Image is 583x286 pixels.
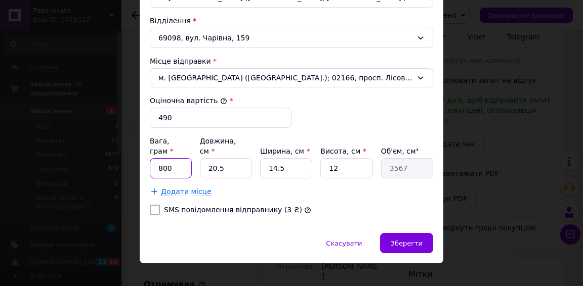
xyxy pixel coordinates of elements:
div: Місце відправки [150,56,433,66]
span: м. [GEOGRAPHIC_DATA] ([GEOGRAPHIC_DATA].); 02166, просп. Лісовий, 25 [158,73,412,83]
div: 69098, вул. Чарівна, 159 [150,28,433,48]
div: Відділення [150,16,433,26]
span: Додати місце [161,187,212,196]
label: Довжина, см [200,137,236,155]
label: SMS повідомлення відправнику (3 ₴) [164,206,302,214]
span: Зберегти [391,240,423,247]
span: Скасувати [326,240,362,247]
label: Ширина, см [260,147,310,155]
label: Висота, см [320,147,366,155]
div: Об'єм, см³ [381,146,433,156]
label: Вага, грам [150,137,174,155]
label: Оціночна вартість [150,97,227,105]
